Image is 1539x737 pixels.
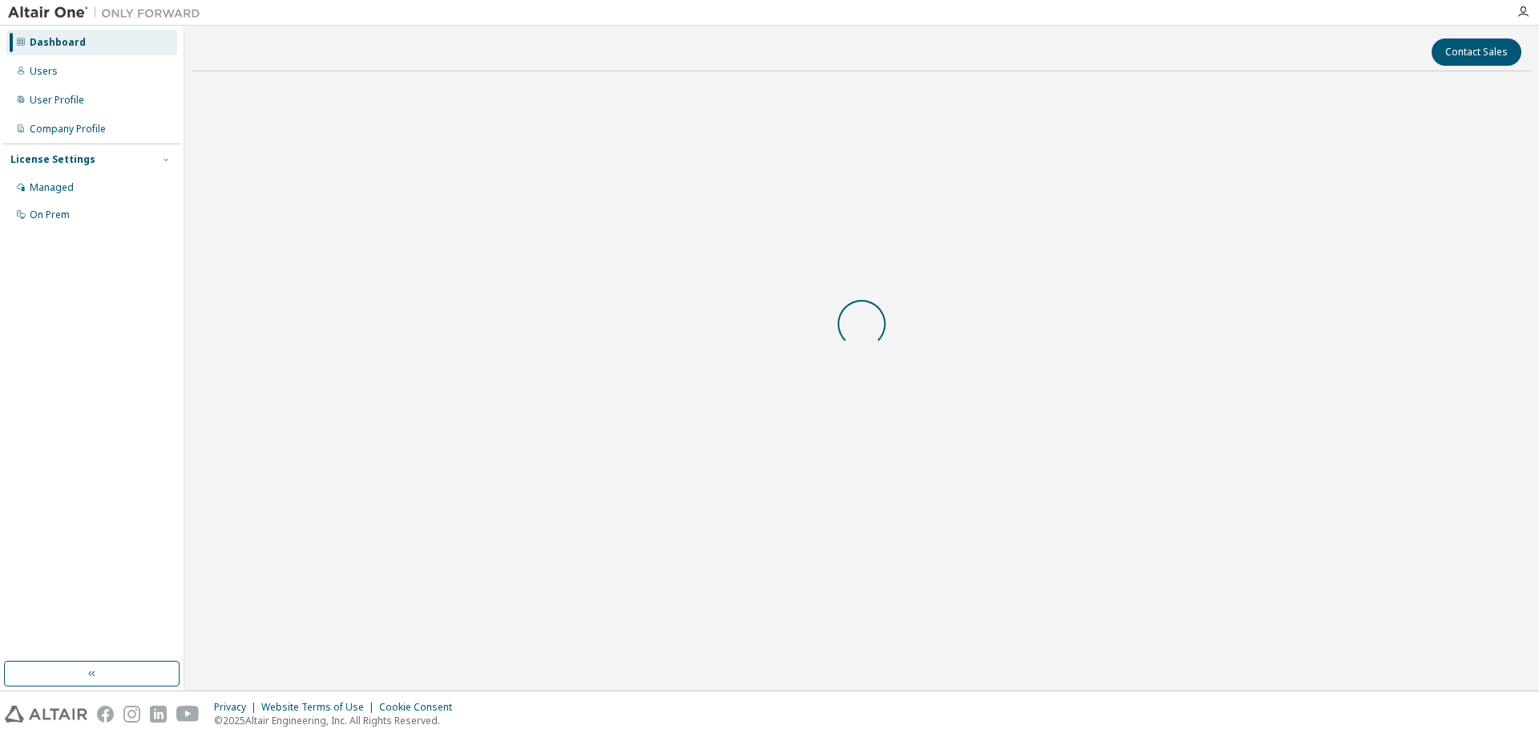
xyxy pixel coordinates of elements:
div: Dashboard [30,36,86,49]
img: facebook.svg [97,706,114,723]
img: altair_logo.svg [5,706,87,723]
img: Altair One [8,5,208,21]
div: On Prem [30,209,70,221]
img: linkedin.svg [150,706,167,723]
div: License Settings [10,153,95,166]
div: Cookie Consent [379,701,462,714]
div: Managed [30,181,74,194]
img: youtube.svg [176,706,200,723]
img: instagram.svg [123,706,140,723]
div: Website Terms of Use [261,701,379,714]
div: Privacy [214,701,261,714]
div: Company Profile [30,123,106,136]
p: © 2025 Altair Engineering, Inc. All Rights Reserved. [214,714,462,727]
div: Users [30,65,58,78]
div: User Profile [30,94,84,107]
button: Contact Sales [1432,38,1521,66]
